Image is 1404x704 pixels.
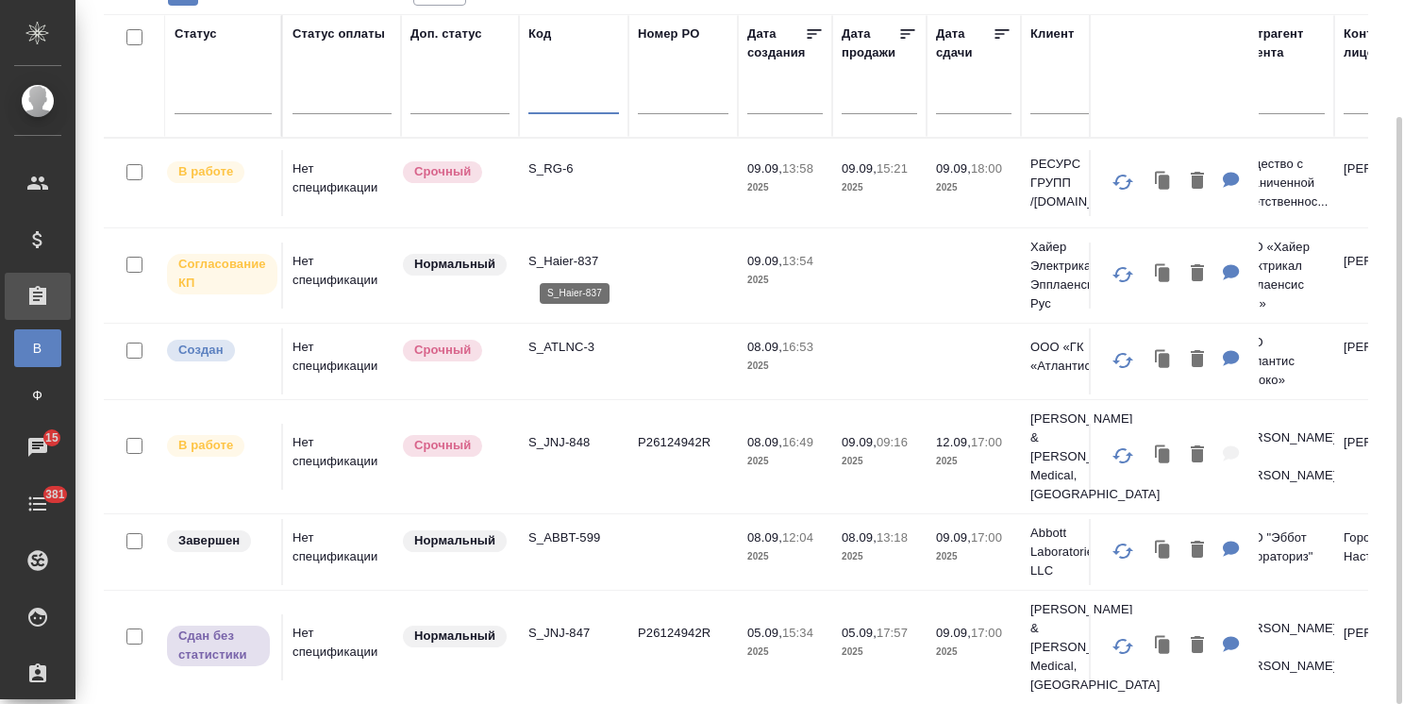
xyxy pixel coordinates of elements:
a: 15 [5,424,71,471]
div: Выставляет ПМ, когда заказ сдан КМу, но начисления еще не проведены [165,624,272,668]
p: 2025 [936,178,1011,197]
button: Обновить [1100,624,1145,669]
p: 2025 [747,547,823,566]
div: Дата создания [747,25,805,62]
p: 2025 [747,643,823,662]
p: 17:57 [877,626,908,640]
div: Доп. статус [410,25,482,43]
p: [PERSON_NAME] & [PERSON_NAME] [1234,619,1325,676]
p: 12.09, [936,435,971,449]
p: 05.09, [842,626,877,640]
button: Клонировать [1145,627,1181,665]
div: Статус оплаты [292,25,385,43]
p: Сдан без статистики [178,627,259,664]
td: P26124942R [628,614,738,680]
p: Срочный [414,436,471,455]
p: Согласование КП [178,255,266,293]
p: Завершен [178,531,240,550]
p: 08.09, [842,530,877,545]
td: Нет спецификации [283,519,401,585]
button: Удалить [1181,436,1213,475]
p: Нормальный [414,255,495,274]
div: Контрагент клиента [1234,25,1325,62]
p: 2025 [747,178,823,197]
div: Дата продажи [842,25,898,62]
div: Дата сдачи [936,25,993,62]
p: S_JNJ-848 [528,433,619,452]
button: Для КМ: 1 ЗПК к скану с русского и английского на азербайджанский язык [1213,531,1249,570]
button: Клонировать [1145,531,1181,570]
p: Хайер Электрикал Эпплаенсиз Рус [1030,238,1121,313]
p: 09.09, [936,626,971,640]
p: 2025 [842,547,917,566]
p: РЕСУРС ГРУПП /[DOMAIN_NAME] [1030,155,1121,211]
p: Срочный [414,162,471,181]
p: 2025 [747,452,823,471]
div: Статус по умолчанию для стандартных заказов [401,252,510,277]
td: Нет спецификации [283,243,401,309]
p: 13:18 [877,530,908,545]
p: 2025 [936,643,1011,662]
button: Для КМ: по 1 НЗП к скану + по 1 НЗК + sig ТЗ в папке Certify 2дня на перевод+2 дня на зав 09.09 -... [1213,627,1249,665]
div: Выставляется автоматически, если на указанный объем услуг необходимо больше времени в стандартном... [401,338,510,363]
p: S_Haier-837 [528,252,619,271]
p: [PERSON_NAME] & [PERSON_NAME] [1234,428,1325,485]
p: 17:00 [971,626,1002,640]
p: 2025 [936,452,1011,471]
p: В работе [178,436,233,455]
p: ООО «Хайер Электрикал Эпплаенсис РУС» [1234,238,1325,313]
span: 381 [34,485,76,504]
div: Код [528,25,551,43]
p: 2025 [936,547,1011,566]
p: 05.09, [747,626,782,640]
p: 2025 [747,357,823,376]
p: 12:04 [782,530,813,545]
p: 09.09, [747,254,782,268]
p: 2025 [842,643,917,662]
div: Выставляется автоматически, если на указанный объем услуг необходимо больше времени в стандартном... [401,433,510,459]
button: Удалить [1181,162,1213,201]
div: Клиент [1030,25,1074,43]
div: Выставляется автоматически, если на указанный объем услуг необходимо больше времени в стандартном... [401,159,510,185]
button: Клонировать [1145,436,1181,475]
p: 15:21 [877,161,908,176]
p: 18:00 [971,161,1002,176]
button: Клонировать [1145,341,1181,379]
p: 13:58 [782,161,813,176]
td: Нет спецификации [283,328,401,394]
div: Статус [175,25,217,43]
p: 2025 [747,271,823,290]
p: 15:34 [782,626,813,640]
p: ООО «Атлантис Молоко» [1234,333,1325,390]
button: Для КМ: Для коллег дублирую: есть срочная часть заказа (выделено в чертежах), ее сдаем к 14.09, к... [1213,341,1249,379]
button: Клонировать [1145,162,1181,201]
div: Статус по умолчанию для стандартных заказов [401,528,510,554]
p: Общество с ограниченной ответственнос... [1234,155,1325,211]
div: Выставляется автоматически при создании заказа [165,338,272,363]
button: Удалить [1181,627,1213,665]
td: Нет спецификации [283,150,401,216]
p: 2025 [842,178,917,197]
p: 09.09, [936,530,971,545]
div: Выставляет ПМ после принятия заказа от КМа [165,159,272,185]
a: 381 [5,480,71,528]
div: Выставляет ПМ после принятия заказа от КМа [165,433,272,459]
p: 13:54 [782,254,813,268]
button: Обновить [1100,252,1145,297]
p: 09.09, [936,161,971,176]
p: В работе [178,162,233,181]
p: S_ABBT-599 [528,528,619,547]
p: 08.09, [747,435,782,449]
td: Нет спецификации [283,424,401,490]
p: 09:16 [877,435,908,449]
button: Удалить [1181,255,1213,293]
a: В [14,329,61,367]
p: Нормальный [414,531,495,550]
p: S_JNJ-847 [528,624,619,643]
p: ООО "Эббот Лэбораториз" [1234,528,1325,566]
td: P26124942R [628,424,738,490]
button: Удалить [1181,341,1213,379]
p: [PERSON_NAME] & [PERSON_NAME] Medical, [GEOGRAPHIC_DATA] [1030,600,1121,695]
span: В [24,339,52,358]
p: 17:00 [971,435,1002,449]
